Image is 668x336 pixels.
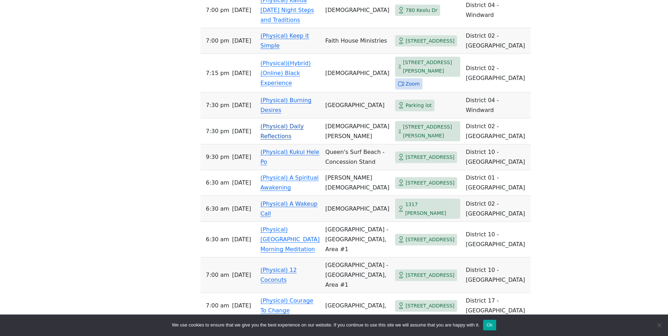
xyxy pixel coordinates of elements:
td: District 02 - [GEOGRAPHIC_DATA] [463,196,531,222]
a: (Physical) Kukui Hele Po [261,149,319,165]
td: District 01 - [GEOGRAPHIC_DATA] [463,170,531,196]
a: (Physical)(Hybrid)(Online) Black Experience [261,60,311,86]
span: 7:15 PM [206,68,230,78]
span: 780 Keolu Dr [406,6,438,15]
span: [DATE] [232,152,251,162]
a: (Physical) Keep it Simple [261,32,309,49]
span: [STREET_ADDRESS] [406,271,455,280]
span: [DATE] [232,126,251,136]
td: District 10 - [GEOGRAPHIC_DATA] [463,144,531,170]
span: 6:30 AM [206,178,229,188]
span: [DATE] [232,68,251,78]
span: 7:00 PM [206,5,230,15]
td: [GEOGRAPHIC_DATA], [323,293,392,319]
td: [DEMOGRAPHIC_DATA] [323,196,392,222]
td: [GEOGRAPHIC_DATA] - [GEOGRAPHIC_DATA], Area #1 [323,257,392,293]
span: 6:30 AM [206,235,229,244]
span: 7:30 PM [206,100,230,110]
button: Ok [483,320,496,330]
td: District 10 - [GEOGRAPHIC_DATA] [463,257,531,293]
span: [STREET_ADDRESS][PERSON_NAME] [403,58,457,75]
span: [DATE] [232,204,251,214]
td: District 02 - [GEOGRAPHIC_DATA] [463,28,531,54]
span: Zoom [406,80,420,88]
span: [DATE] [232,270,251,280]
td: District 04 - Windward [463,93,531,118]
td: [DEMOGRAPHIC_DATA][PERSON_NAME] [323,118,392,144]
span: We use cookies to ensure that we give you the best experience on our website. If you continue to ... [172,322,479,329]
span: 9:30 PM [206,152,230,162]
span: [STREET_ADDRESS] [406,301,455,310]
td: District 02 - [GEOGRAPHIC_DATA] [463,54,531,93]
a: (Physical) A Spiritual Awakening [261,174,319,191]
span: [DATE] [232,178,251,188]
td: District 10 - [GEOGRAPHIC_DATA] [463,222,531,257]
span: [DATE] [232,235,251,244]
span: 7:00 PM [206,36,230,46]
a: (Physical) Courage To Change [261,297,313,314]
td: District 17 - [GEOGRAPHIC_DATA] [463,293,531,319]
td: [GEOGRAPHIC_DATA] - [GEOGRAPHIC_DATA], Area #1 [323,222,392,257]
a: (Physical) [GEOGRAPHIC_DATA] Morning Meditation [261,226,320,253]
span: 1317 [PERSON_NAME] [405,200,457,217]
span: No [656,322,663,329]
a: (Physical) 12 Coconuts [261,267,297,283]
span: 7:00 AM [206,270,229,280]
span: [DATE] [232,100,251,110]
td: District 02 - [GEOGRAPHIC_DATA] [463,118,531,144]
a: (Physical) A Wakeup Call [261,200,318,217]
span: [STREET_ADDRESS] [406,153,455,162]
span: 6:30 AM [206,204,229,214]
span: [STREET_ADDRESS] [406,235,455,244]
span: [DATE] [232,5,251,15]
a: (Physical) Daily Reflections [261,123,304,139]
td: Faith House Ministries [323,28,392,54]
span: [STREET_ADDRESS] [406,179,455,187]
td: [GEOGRAPHIC_DATA] [323,93,392,118]
span: [DATE] [232,36,251,46]
span: [DATE] [232,301,251,311]
td: [DEMOGRAPHIC_DATA] [323,54,392,93]
span: [STREET_ADDRESS][PERSON_NAME] [403,123,457,140]
td: Queen's Surf Beach - Concession Stand [323,144,392,170]
span: Parking lot [406,101,432,110]
span: [STREET_ADDRESS] [406,37,455,45]
span: 7:00 AM [206,301,229,311]
td: [PERSON_NAME][DEMOGRAPHIC_DATA] [323,170,392,196]
span: 7:30 PM [206,126,230,136]
a: (Physical) Burning Desires [261,97,312,113]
